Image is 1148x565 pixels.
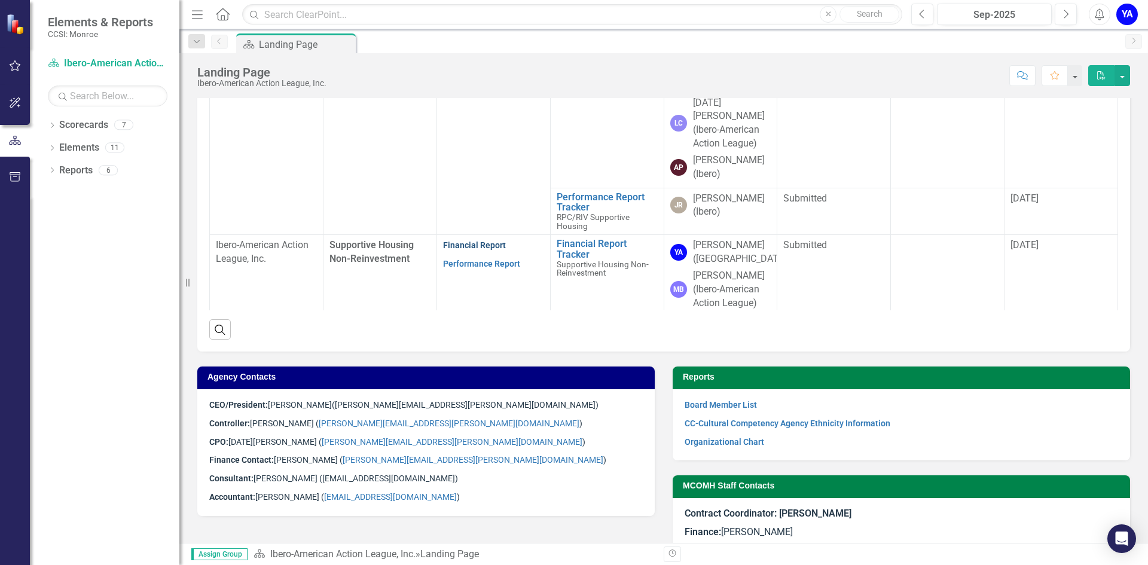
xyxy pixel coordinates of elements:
[48,85,167,106] input: Search Below...
[891,18,1004,188] td: Double-Click to Edit
[59,118,108,132] a: Scorecards
[857,9,883,19] span: Search
[557,239,658,259] a: Financial Report Tracker
[209,474,458,483] span: [PERSON_NAME] ([EMAIL_ADDRESS][DOMAIN_NAME])
[557,259,649,278] span: Supportive Housing Non-Reinvestment
[209,455,274,465] strong: Finance Contact:
[105,143,124,153] div: 11
[6,13,27,34] img: ClearPoint Strategy
[783,193,827,204] span: Submitted
[777,235,891,405] td: Double-Click to Edit
[685,526,721,537] strong: Finance:
[550,235,664,405] td: Double-Click to Edit Right Click for Context Menu
[319,419,579,428] a: [PERSON_NAME][EMAIL_ADDRESS][PERSON_NAME][DOMAIN_NAME]
[48,15,153,29] span: Elements & Reports
[209,474,254,483] strong: Consultant:
[550,18,664,188] td: Double-Click to Edit Right Click for Context Menu
[693,96,771,151] div: [DATE][PERSON_NAME] (Ibero-American Action League)
[259,37,353,52] div: Landing Page
[670,281,687,298] div: MB
[59,141,99,155] a: Elements
[443,259,520,268] a: Performance Report
[343,455,603,465] a: [PERSON_NAME][EMAIL_ADDRESS][PERSON_NAME][DOMAIN_NAME]
[209,419,250,428] strong: Controller:
[59,164,93,178] a: Reports
[270,548,416,560] a: Ibero-American Action League, Inc.
[197,79,326,88] div: Ibero-American Action League, Inc.
[777,18,891,188] td: Double-Click to Edit
[685,419,890,428] a: CC-Cultural Competency Agency Ethnicity Information
[783,239,827,251] span: Submitted
[685,400,757,410] a: Board Member List
[242,4,902,25] input: Search ClearPoint...
[207,372,649,381] h3: Agency Contacts
[685,508,851,519] strong: Contract Coordinator: [PERSON_NAME]
[209,400,268,410] strong: CEO/President:
[443,240,506,250] a: Financial Report
[216,239,317,266] p: Ibero-American Action League, Inc.
[685,437,764,447] a: Organizational Chart
[324,492,457,502] a: [EMAIL_ADDRESS][DOMAIN_NAME]
[48,29,153,39] small: CCSI: Monroe
[209,455,606,465] span: [PERSON_NAME] ( )
[839,6,899,23] button: Search
[685,523,1118,542] p: [PERSON_NAME]
[114,120,133,130] div: 7
[209,419,582,428] span: [PERSON_NAME] ( )
[209,437,228,447] strong: CPO:
[685,541,1118,560] p: [PERSON_NAME]
[1107,524,1136,553] div: Open Intercom Messenger
[48,57,167,71] a: Ibero-American Action League, Inc.
[209,492,255,502] strong: Accountant:
[322,437,582,447] a: [PERSON_NAME][EMAIL_ADDRESS][PERSON_NAME][DOMAIN_NAME]
[937,4,1052,25] button: Sep-2025
[209,400,332,410] span: [PERSON_NAME]
[550,188,664,235] td: Double-Click to Edit Right Click for Context Menu
[1116,4,1138,25] button: YA
[557,212,630,231] span: RPC/RIV Supportive Housing
[1010,193,1039,204] span: [DATE]
[209,437,585,447] span: [DATE][PERSON_NAME] ( )
[683,481,1124,490] h3: MCOMH Staff Contacts
[670,244,687,261] div: YA
[209,492,460,502] span: [PERSON_NAME] ( )
[693,154,771,181] div: [PERSON_NAME] (Ibero)
[693,239,790,266] div: [PERSON_NAME] ([GEOGRAPHIC_DATA])
[670,115,687,132] div: LC
[891,235,1004,405] td: Double-Click to Edit
[1010,239,1039,251] span: [DATE]
[941,8,1048,22] div: Sep-2025
[254,548,655,561] div: »
[670,197,687,213] div: JR
[329,239,414,264] span: Supportive Housing Non-Reinvestment
[99,165,118,175] div: 6
[683,372,1124,381] h3: Reports
[191,548,248,560] span: Assign Group
[891,188,1004,235] td: Double-Click to Edit
[670,159,687,176] div: AP
[693,192,771,219] div: [PERSON_NAME] (Ibero)
[777,188,891,235] td: Double-Click to Edit
[420,548,479,560] div: Landing Page
[332,400,599,410] span: ([PERSON_NAME][EMAIL_ADDRESS][PERSON_NAME][DOMAIN_NAME])
[693,269,771,310] div: [PERSON_NAME] (Ibero-American Action League)
[197,66,326,79] div: Landing Page
[557,192,658,213] a: Performance Report Tracker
